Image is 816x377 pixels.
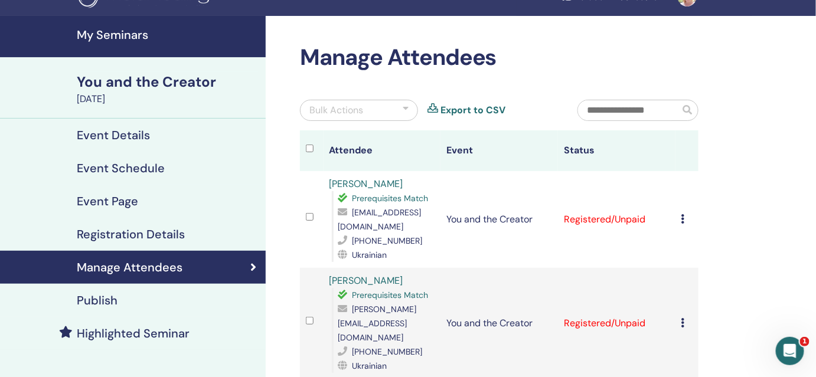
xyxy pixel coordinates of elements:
h4: My Seminars [77,28,259,42]
h4: Event Page [77,194,138,208]
a: [PERSON_NAME] [329,178,403,190]
span: Prerequisites Match [352,290,429,300]
h4: Publish [77,293,117,307]
iframe: Intercom live chat [776,337,804,365]
th: Status [558,130,675,171]
a: Export to CSV [440,103,505,117]
span: Ukrainian [352,360,387,371]
span: Ukrainian [352,250,387,260]
h4: Registration Details [77,227,185,241]
a: [PERSON_NAME] [329,274,403,287]
span: [PHONE_NUMBER] [352,346,423,357]
span: [PERSON_NAME][EMAIL_ADDRESS][DOMAIN_NAME] [338,304,417,343]
td: You and the Creator [440,171,558,268]
span: [PHONE_NUMBER] [352,235,423,246]
span: [EMAIL_ADDRESS][DOMAIN_NAME] [338,207,422,232]
h2: Manage Attendees [300,44,699,71]
div: Bulk Actions [309,103,363,117]
th: Event [440,130,558,171]
a: You and the Creator[DATE] [70,72,266,106]
span: 1 [800,337,810,346]
div: [DATE] [77,92,259,106]
h4: Event Details [77,128,150,142]
h4: Highlighted Seminar [77,326,190,340]
div: You and the Creator [77,72,259,92]
h4: Manage Attendees [77,260,182,274]
h4: Event Schedule [77,161,165,175]
th: Attendee [324,130,441,171]
span: Prerequisites Match [352,193,429,204]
